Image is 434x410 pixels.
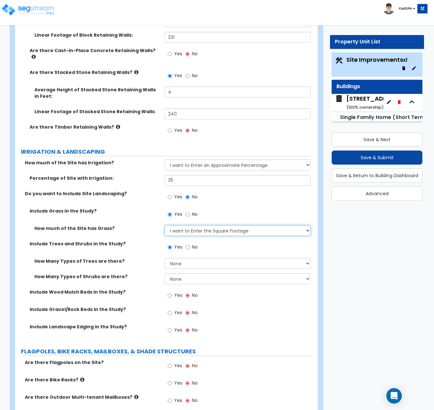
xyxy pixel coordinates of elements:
[134,395,138,399] i: click for more info!
[185,292,190,299] input: No
[335,56,343,65] img: Construction.png
[21,347,314,356] label: FLAGPOLES, BIKE RACKS, MAILBOXES, & SHADE STRUCTURES
[185,380,190,387] input: No
[192,380,198,386] span: No
[21,148,314,156] label: IRRIGATION & LANDSCAPING
[25,394,160,400] label: Are there Outdoor Multi-tenant Mailboxes?
[168,397,172,404] input: Yes
[34,108,160,115] label: Linear Footage of Stacked Stone Retaining Walls:
[25,359,160,366] label: Are there Flagpoles on the Site?
[25,159,160,166] label: How much of the Site has Irrigation?
[192,194,198,200] span: No
[192,72,198,79] span: No
[168,194,172,201] input: Yes
[34,273,160,280] label: How Many Types of Shrubs are there?
[386,388,402,404] div: Open Intercom Messenger
[185,327,190,334] input: No
[192,292,198,298] span: No
[185,309,190,316] input: No
[174,211,182,217] span: Yes
[168,309,172,316] input: Yes
[30,175,160,181] label: Percentage of Site with Irrigation:
[30,47,160,60] label: Are there Cast-in-Place Concrete Retaining Walls?
[192,309,198,316] span: No
[174,194,182,200] span: Yes
[174,362,182,369] span: Yes
[174,244,182,250] span: Yes
[192,211,198,217] span: No
[168,127,172,134] input: Yes
[192,397,198,404] span: No
[185,127,190,134] input: No
[346,56,407,64] span: Site Improvements
[32,54,36,59] i: click for more info!
[30,289,160,295] label: Include Wood Mulch Beds in the Study?
[168,380,172,387] input: Yes
[30,323,160,330] label: Include Landscape Edging in the Study?
[30,241,160,247] label: Include Trees and Shrubs in the Study?
[332,150,422,165] button: Save & Submit
[174,72,182,79] span: Yes
[34,258,160,264] label: How Many Types of Trees are there?
[34,225,160,232] label: How much of the Site has Grass?
[168,292,172,299] input: Yes
[134,70,138,75] i: click for more info!
[30,208,160,214] label: Include Grass in the Study?
[80,377,84,382] i: click for more info!
[332,187,422,201] button: Advanced
[174,292,182,298] span: Yes
[30,306,160,313] label: Include Gravel/Rock Beds in the Study?
[185,194,190,201] input: No
[332,169,422,183] button: Save & Return to Building Dashboard
[192,362,198,369] span: No
[185,362,190,369] input: No
[1,3,56,16] img: logo_pro_r.png
[192,244,198,250] span: No
[185,244,190,251] input: No
[399,6,412,11] b: CalCPA
[383,3,394,14] img: avatar.png
[174,50,182,57] span: Yes
[335,95,343,103] img: building.svg
[168,72,172,79] input: Yes
[192,327,198,333] span: No
[332,132,422,147] button: Save & Next
[336,83,418,90] div: Buildings
[25,190,160,197] label: Do you want to Include Site Landscaping?
[174,380,182,386] span: Yes
[168,211,172,218] input: Yes
[185,397,190,404] input: No
[192,50,198,57] span: No
[25,377,160,383] label: Are there Bike Racks?
[185,72,190,79] input: No
[30,124,160,130] label: Are there Timber Retaining Walls?
[34,32,160,38] label: Linear Footage of Block Retaining Walls:
[335,95,384,111] span: 15625 High Knoll Rd.
[192,127,198,133] span: No
[34,87,160,99] label: Average Height of Stacked Stone Retaining Walls in Feet:
[168,327,172,334] input: Yes
[168,244,172,251] input: Yes
[174,127,182,133] span: Yes
[30,69,160,76] label: Are there Stacked Stone Retaining Walls?
[174,397,182,404] span: Yes
[116,124,120,129] i: click for more info!
[185,50,190,58] input: No
[168,50,172,58] input: Yes
[185,211,190,218] input: No
[335,38,419,46] div: Property Unit List
[168,362,172,369] input: Yes
[403,57,407,63] small: x1
[174,309,182,316] span: Yes
[174,327,182,333] span: Yes
[346,104,383,110] small: ( 100 % ownership)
